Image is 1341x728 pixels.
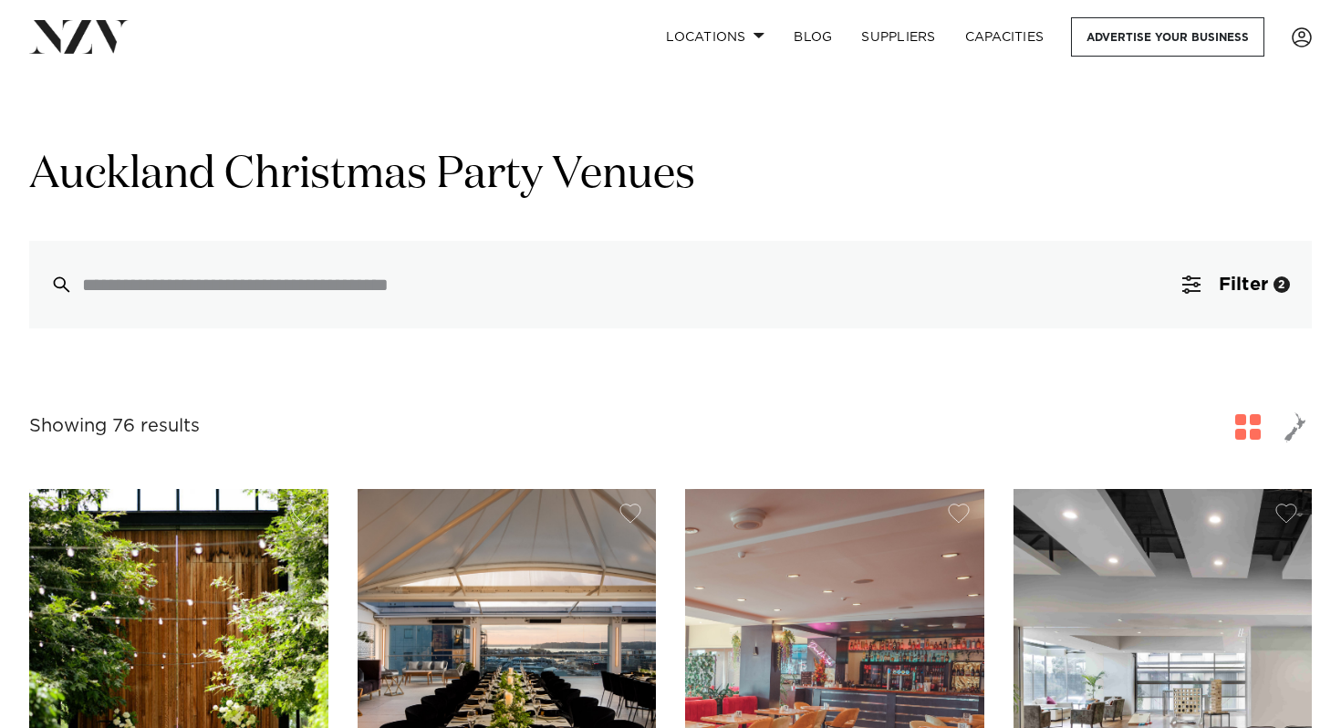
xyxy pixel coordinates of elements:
[29,147,1312,204] h1: Auckland Christmas Party Venues
[1071,17,1264,57] a: Advertise your business
[779,17,847,57] a: BLOG
[29,412,200,441] div: Showing 76 results
[847,17,950,57] a: SUPPLIERS
[1219,276,1268,294] span: Filter
[651,17,779,57] a: Locations
[951,17,1059,57] a: Capacities
[29,20,129,53] img: nzv-logo.png
[1160,241,1312,328] button: Filter2
[1273,276,1290,293] div: 2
